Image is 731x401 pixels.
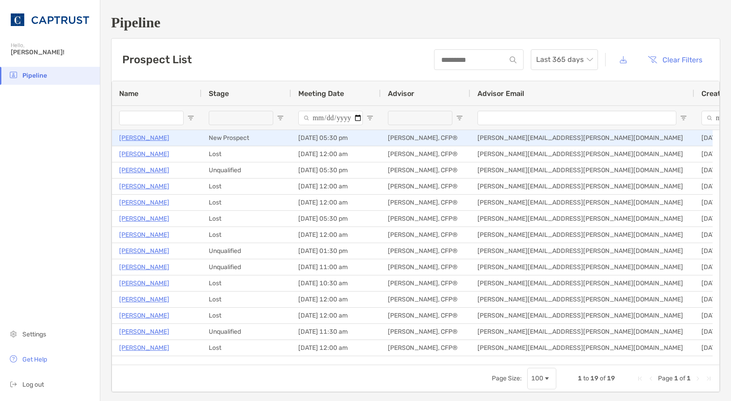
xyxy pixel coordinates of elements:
div: [DATE] 12:00 am [291,227,381,243]
img: input icon [510,57,516,63]
span: 1 [578,375,582,382]
input: Meeting Date Filter Input [298,111,363,125]
img: pipeline icon [8,70,19,80]
div: Lost [202,275,291,291]
a: [PERSON_NAME] [119,148,169,160]
div: [DATE] 12:00 am [291,356,381,372]
div: [DATE] 12:00 am [291,195,381,210]
a: [PERSON_NAME] [119,181,169,192]
span: of [600,375,606,382]
button: Open Filter Menu [187,114,194,122]
span: 19 [590,375,598,382]
div: Last Page [705,375,712,382]
div: [DATE] 12:00 am [291,292,381,307]
div: [PERSON_NAME][EMAIL_ADDRESS][PERSON_NAME][DOMAIN_NAME] [470,146,694,162]
div: [PERSON_NAME][EMAIL_ADDRESS][PERSON_NAME][DOMAIN_NAME] [470,195,694,210]
div: Lost [202,227,291,243]
div: [PERSON_NAME], CFP® [381,146,470,162]
img: CAPTRUST Logo [11,4,89,36]
span: Stage [209,89,229,98]
a: [PERSON_NAME] [119,245,169,257]
span: 1 [674,375,678,382]
button: Open Filter Menu [680,114,687,122]
div: 100 [531,375,543,382]
img: get-help icon [8,353,19,364]
a: [PERSON_NAME] [119,278,169,289]
span: Advisor [388,89,414,98]
div: [DATE] 10:30 am [291,275,381,291]
div: [PERSON_NAME], CFP® [381,292,470,307]
div: [PERSON_NAME][EMAIL_ADDRESS][PERSON_NAME][DOMAIN_NAME] [470,324,694,340]
span: 1 [687,375,691,382]
div: Lost [202,179,291,194]
div: [PERSON_NAME][EMAIL_ADDRESS][PERSON_NAME][DOMAIN_NAME] [470,179,694,194]
a: [PERSON_NAME] [119,326,169,337]
div: [PERSON_NAME][EMAIL_ADDRESS][PERSON_NAME][DOMAIN_NAME] [470,356,694,372]
div: Lost [202,356,291,372]
button: Open Filter Menu [366,114,374,122]
div: [PERSON_NAME][EMAIL_ADDRESS][PERSON_NAME][DOMAIN_NAME] [470,259,694,275]
div: Unqualified [202,259,291,275]
div: [PERSON_NAME], CFP® [381,179,470,194]
p: [PERSON_NAME] [119,294,169,305]
div: Previous Page [647,375,654,382]
p: [PERSON_NAME] [119,342,169,353]
a: [PERSON_NAME] [119,165,169,176]
div: [DATE] 11:00 am [291,259,381,275]
div: [DATE] 12:00 am [291,308,381,323]
a: [PERSON_NAME] [119,310,169,321]
div: Lost [202,340,291,356]
div: Lost [202,211,291,227]
div: [PERSON_NAME], CFP® [381,162,470,178]
div: [PERSON_NAME][EMAIL_ADDRESS][PERSON_NAME][DOMAIN_NAME] [470,308,694,323]
div: Unqualified [202,162,291,178]
a: [PERSON_NAME] [119,229,169,240]
div: Unqualified [202,243,291,259]
div: [PERSON_NAME], CFP® [381,195,470,210]
span: Log out [22,381,44,388]
img: logout icon [8,379,19,389]
a: [PERSON_NAME] [119,262,169,273]
div: Unqualified [202,324,291,340]
div: Page Size: [492,375,522,382]
div: [PERSON_NAME][EMAIL_ADDRESS][PERSON_NAME][DOMAIN_NAME] [470,243,694,259]
div: [DATE] 05:30 pm [291,130,381,146]
span: Last 365 days [536,50,593,70]
div: [DATE] 01:30 pm [291,243,381,259]
a: [PERSON_NAME] [119,213,169,224]
span: Name [119,89,138,98]
div: [PERSON_NAME][EMAIL_ADDRESS][PERSON_NAME][DOMAIN_NAME] [470,275,694,291]
input: Name Filter Input [119,111,184,125]
div: [PERSON_NAME][EMAIL_ADDRESS][PERSON_NAME][DOMAIN_NAME] [470,162,694,178]
span: to [583,375,589,382]
button: Open Filter Menu [277,114,284,122]
div: [PERSON_NAME], CFP® [381,324,470,340]
div: [PERSON_NAME], CFP® [381,211,470,227]
div: [DATE] 05:30 pm [291,211,381,227]
a: [PERSON_NAME] [119,132,169,144]
span: Pipeline [22,72,47,79]
div: [PERSON_NAME][EMAIL_ADDRESS][PERSON_NAME][DOMAIN_NAME] [470,292,694,307]
div: [PERSON_NAME], CFP® [381,227,470,243]
div: [PERSON_NAME], CFP® [381,130,470,146]
div: [PERSON_NAME], CFP® [381,340,470,356]
div: [PERSON_NAME][EMAIL_ADDRESS][PERSON_NAME][DOMAIN_NAME] [470,211,694,227]
a: [PERSON_NAME] [119,197,169,208]
div: [DATE] 11:30 am [291,324,381,340]
span: Meeting Date [298,89,344,98]
div: [PERSON_NAME], CFP® [381,243,470,259]
div: First Page [636,375,644,382]
button: Clear Filters [641,50,709,70]
h1: Pipeline [111,14,720,31]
